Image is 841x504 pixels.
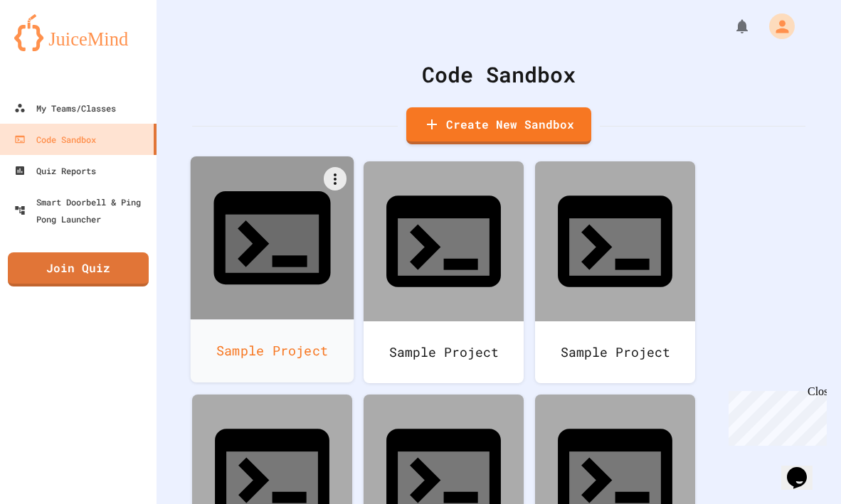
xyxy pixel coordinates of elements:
a: Sample Project [364,161,524,383]
a: Create New Sandbox [406,107,591,144]
div: Sample Project [364,321,524,383]
iframe: chat widget [781,447,827,490]
iframe: chat widget [723,385,827,446]
div: Code Sandbox [14,131,96,148]
a: Sample Project [535,161,695,383]
div: Smart Doorbell & Ping Pong Launcher [14,193,151,227]
div: Code Sandbox [192,58,805,90]
div: My Account [754,10,798,43]
div: My Notifications [707,14,754,38]
div: Quiz Reports [14,162,96,179]
img: logo-orange.svg [14,14,142,51]
div: Chat with us now!Close [6,6,98,90]
div: Sample Project [535,321,695,383]
a: Join Quiz [8,252,149,286]
a: Sample Project [191,156,354,382]
div: My Teams/Classes [14,100,116,117]
div: Sample Project [191,319,354,382]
